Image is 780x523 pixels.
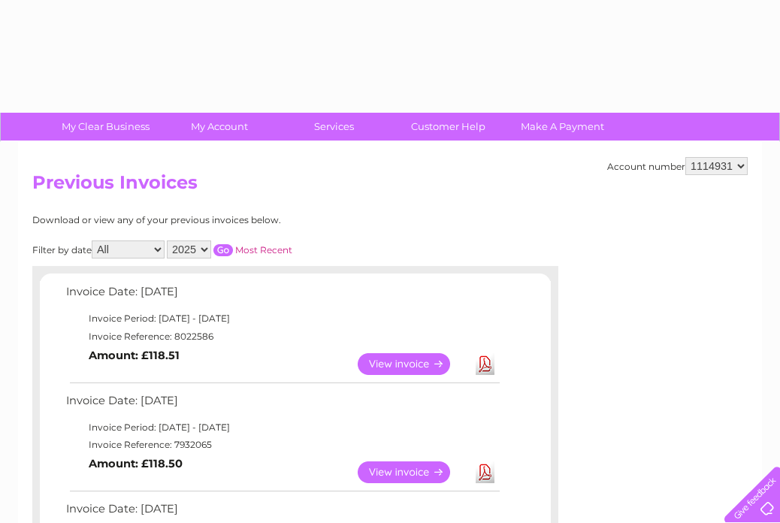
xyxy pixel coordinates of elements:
td: Invoice Reference: 7932065 [62,436,502,454]
div: Account number [607,157,748,175]
td: Invoice Date: [DATE] [62,282,502,310]
b: Amount: £118.50 [89,457,183,470]
td: Invoice Date: [DATE] [62,391,502,419]
a: Most Recent [235,244,292,255]
td: Invoice Reference: 8022586 [62,328,502,346]
a: Download [476,353,494,375]
a: View [358,461,468,483]
a: My Clear Business [44,113,168,141]
td: Invoice Period: [DATE] - [DATE] [62,419,502,437]
a: View [358,353,468,375]
a: My Account [158,113,282,141]
b: Amount: £118.51 [89,349,180,362]
div: Download or view any of your previous invoices below. [32,215,427,225]
a: Make A Payment [500,113,624,141]
h2: Previous Invoices [32,172,748,201]
a: Download [476,461,494,483]
a: Services [272,113,396,141]
div: Filter by date [32,240,427,258]
a: Customer Help [386,113,510,141]
td: Invoice Period: [DATE] - [DATE] [62,310,502,328]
